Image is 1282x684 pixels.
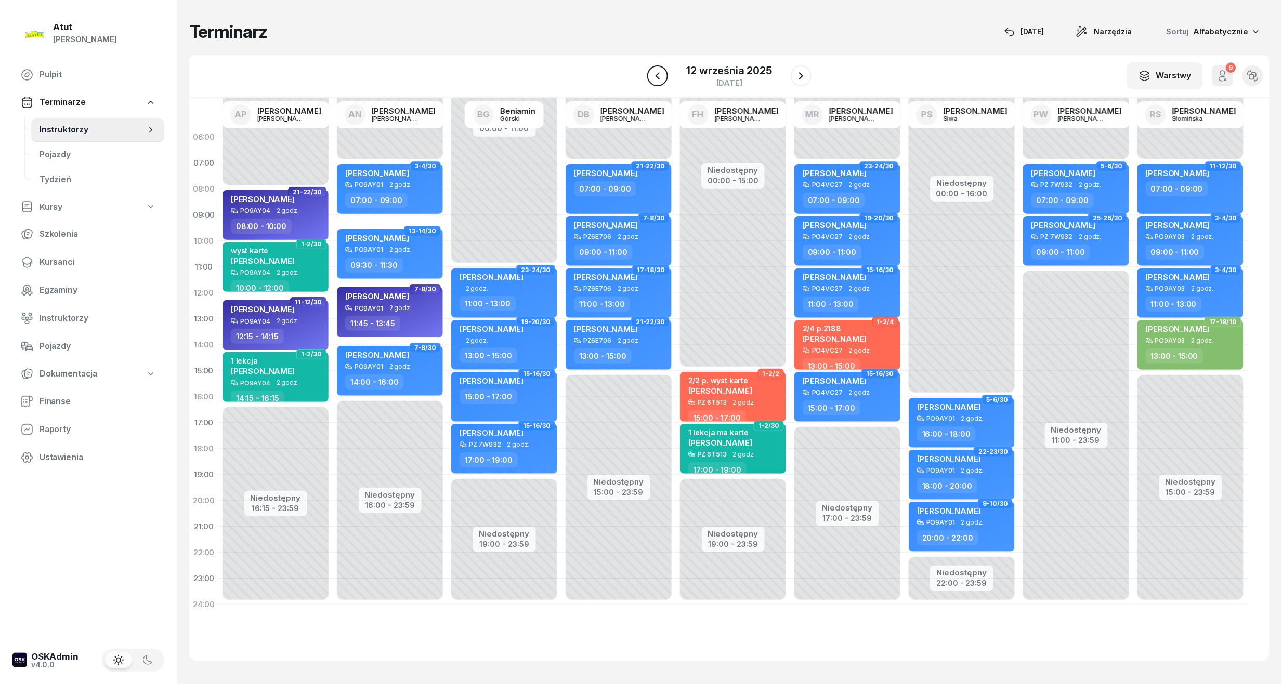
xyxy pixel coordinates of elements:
span: [PERSON_NAME] [345,233,409,243]
button: [DATE] [995,21,1054,42]
span: 2 godz. [1192,233,1214,240]
span: 23-24/30 [864,165,894,167]
span: 2 godz. [849,181,871,189]
span: Pulpit [40,68,156,82]
div: 1 lekcja [231,356,295,365]
span: 2 godz. [849,233,871,240]
span: [PERSON_NAME] [574,220,638,230]
h1: Terminarz [189,22,267,41]
div: 17:00 - 19:00 [460,452,518,467]
span: 2 godz. [1079,181,1102,189]
a: Finanse [12,389,164,414]
span: 9-10/30 [983,503,1008,505]
span: [PERSON_NAME] [231,304,295,314]
div: PO9AY03 [1155,337,1185,344]
span: 2 godz. [849,285,871,292]
div: PO9AY04 [240,380,270,386]
span: 5-6/30 [1101,165,1122,167]
div: 16:00 - 18:00 [917,426,976,441]
div: 07:00 - 09:00 [345,193,408,208]
div: v4.0.0 [31,661,79,668]
span: [PERSON_NAME] [231,194,295,204]
a: PS[PERSON_NAME]Siwa [908,101,1016,128]
span: 21-22/30 [636,321,665,323]
div: [PERSON_NAME] [1172,107,1236,115]
span: [PERSON_NAME] [917,402,981,412]
button: Niedostępny19:00 - 23:59 [479,528,530,551]
span: 21-22/30 [636,165,665,167]
span: [PERSON_NAME] [1146,272,1210,282]
button: Niedostępny11:00 - 23:59 [1051,424,1102,447]
div: PZ6E706 [583,285,611,292]
button: Narzędzia [1066,21,1142,42]
div: Niedostępny [479,530,530,538]
div: PO4VC27 [812,347,843,354]
div: [PERSON_NAME] [53,33,117,46]
div: 18:00 [189,436,218,462]
span: [PERSON_NAME] [345,168,409,178]
div: PO4VC27 [812,389,843,396]
span: BG [477,110,490,119]
a: Tydzień [31,167,164,192]
span: 15-16/30 [866,269,894,271]
div: [DATE] [687,79,772,87]
div: PZ 6T513 [698,451,727,458]
div: 22:00 - 23:59 [936,576,987,587]
div: 11:00 - 13:00 [803,297,859,312]
button: Warstwy [1127,62,1203,89]
span: 2 godz. [507,441,530,448]
div: PO4VC27 [812,233,843,240]
div: Niedostępny [708,166,758,174]
div: Warstwy [1139,69,1192,83]
div: 00:00 - 15:00 [708,174,758,185]
span: 2 godz. [277,379,299,386]
div: 11:00 - 13:00 [574,297,630,312]
span: AN [348,110,362,119]
span: MR [805,110,819,119]
span: 2 godz. [733,451,755,458]
div: PO9AY04 [240,207,270,214]
span: 2 godz. [733,399,755,406]
div: 16:15 - 23:59 [251,502,301,513]
span: Alfabetycznie [1194,26,1249,36]
div: Niedostępny [936,179,988,187]
div: 14:00 - 16:00 [345,374,404,390]
div: [PERSON_NAME] [372,115,422,122]
span: [PERSON_NAME] [574,168,638,178]
span: [PERSON_NAME] [574,324,638,334]
div: Niedostępny [594,478,644,486]
div: [PERSON_NAME] [715,115,765,122]
span: Tydzień [40,173,156,186]
span: 7-8/30 [414,347,436,349]
span: 19-20/30 [521,321,551,323]
span: 19-20/30 [864,217,894,219]
div: PO9AY01 [926,519,955,526]
div: [PERSON_NAME] [600,107,664,115]
div: PO4VC27 [812,181,843,188]
div: 15:00 - 23:59 [594,486,644,497]
div: PO9AY01 [355,305,383,312]
div: 16:00 - 23:59 [365,499,415,509]
a: Instruktorzy [31,117,164,142]
button: Niedostępny19:00 - 23:59 [708,528,758,551]
div: 23:00 [189,566,218,592]
div: 10:00 [189,228,218,254]
div: wyst karte [231,246,295,255]
span: PS [921,110,933,119]
div: 08:00 [189,176,218,202]
div: 18:00 - 20:00 [917,478,977,493]
span: 17-18/10 [1209,321,1237,323]
div: 19:00 - 23:59 [479,538,530,548]
button: Niedostępny22:00 - 23:59 [936,567,987,589]
a: Kursy [12,195,164,219]
span: 2 godz. [618,285,640,292]
button: Niedostępny15:00 - 23:59 [1166,476,1216,499]
div: 06:00 [189,124,218,150]
div: 09:30 - 11:30 [345,258,403,273]
div: 07:00 - 09:00 [1146,181,1208,196]
button: Niedostępny15:00 - 23:59 [594,476,644,499]
span: 2 godz. [389,304,412,312]
div: 13:00 - 15:00 [1146,348,1203,364]
span: 2 godz. [389,181,412,189]
div: 00:00 - 16:00 [936,187,988,198]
